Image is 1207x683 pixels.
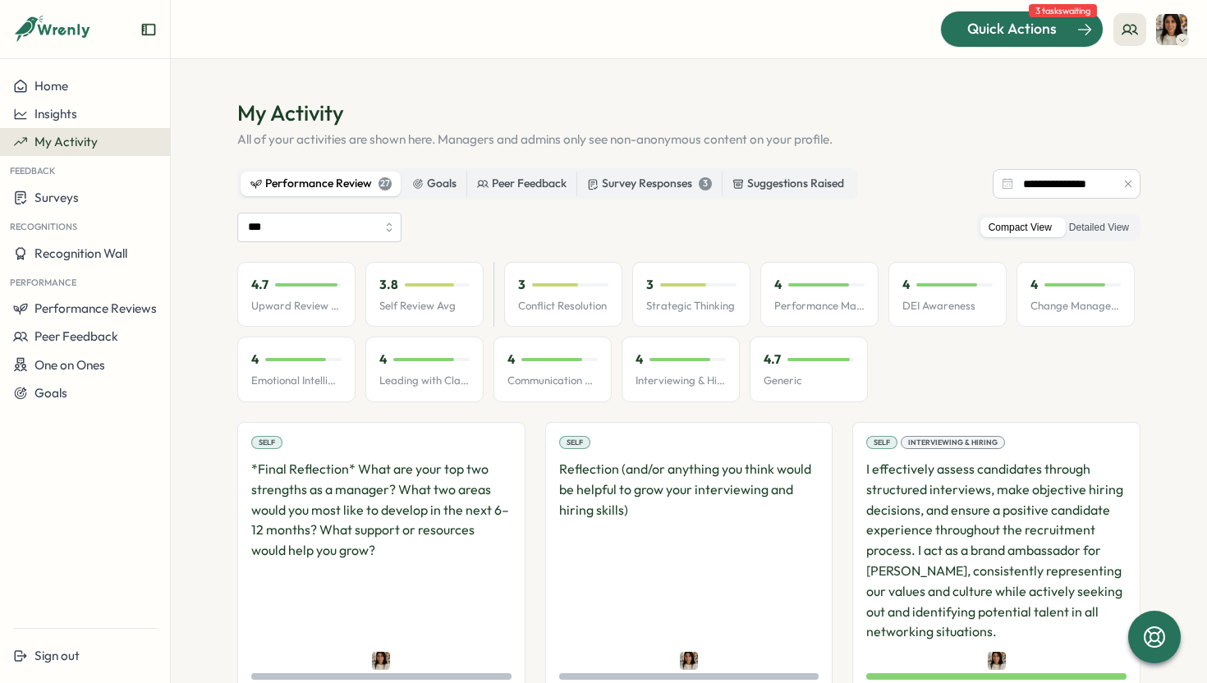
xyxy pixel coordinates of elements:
[251,276,268,294] p: 4.7
[940,11,1104,47] button: Quick Actions
[646,276,654,294] p: 3
[1030,299,1121,314] p: Change Management
[764,351,781,369] p: 4.7
[1061,218,1137,238] label: Detailed View
[372,652,390,670] img: Maria Khoury
[636,351,643,369] p: 4
[587,175,712,193] div: Survey Responses
[1029,4,1097,17] span: 3 tasks waiting
[866,459,1127,642] p: I effectively assess candidates through structured interviews, make objective hiring decisions, a...
[34,245,127,261] span: Recognition Wall
[518,276,525,294] p: 3
[988,652,1006,670] img: Maria Khoury
[251,436,282,449] div: Self
[699,177,712,190] div: 3
[636,374,726,388] p: Interviewing & Hiring
[251,351,259,369] p: 4
[34,300,157,316] span: Performance Reviews
[646,299,737,314] p: Strategic Thinking
[34,190,79,205] span: Surveys
[902,299,993,314] p: DEI Awareness
[967,18,1057,39] span: Quick Actions
[1030,276,1038,294] p: 4
[140,21,157,38] button: Expand sidebar
[251,299,342,314] p: Upward Review Avg
[774,276,782,294] p: 4
[251,374,342,388] p: Emotional Intelligence
[379,299,470,314] p: Self Review Avg
[507,374,598,388] p: Communication Skills
[34,357,105,373] span: One on Ones
[34,106,77,121] span: Insights
[518,299,608,314] p: Conflict Resolution
[559,436,590,449] div: Self
[34,648,80,663] span: Sign out
[379,276,398,294] p: 3.8
[379,374,470,388] p: Leading with Clarity & Confidence
[507,351,515,369] p: 4
[251,459,512,642] p: *Final Reflection* What are your top two strengths as a manager? What two areas would you most li...
[980,218,1060,238] label: Compact View
[237,131,1140,149] p: All of your activities are shown here. Managers and admins only see non-anonymous content on your...
[680,652,698,670] img: Maria Khoury
[1156,14,1187,45] img: Maria Khoury
[732,175,844,193] div: Suggestions Raised
[559,459,819,642] p: Reflection (and/or anything you think would be helpful to grow your interviewing and hiring skills)
[34,78,68,94] span: Home
[477,175,567,193] div: Peer Feedback
[764,374,854,388] p: Generic
[34,385,67,401] span: Goals
[237,99,1140,127] h1: My Activity
[34,134,98,149] span: My Activity
[412,175,457,193] div: Goals
[866,436,897,449] div: Self
[379,351,387,369] p: 4
[379,177,392,190] div: 27
[901,436,1005,449] div: Interviewing & Hiring
[250,175,392,193] div: Performance Review
[902,276,910,294] p: 4
[34,328,118,344] span: Peer Feedback
[774,299,865,314] p: Performance Management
